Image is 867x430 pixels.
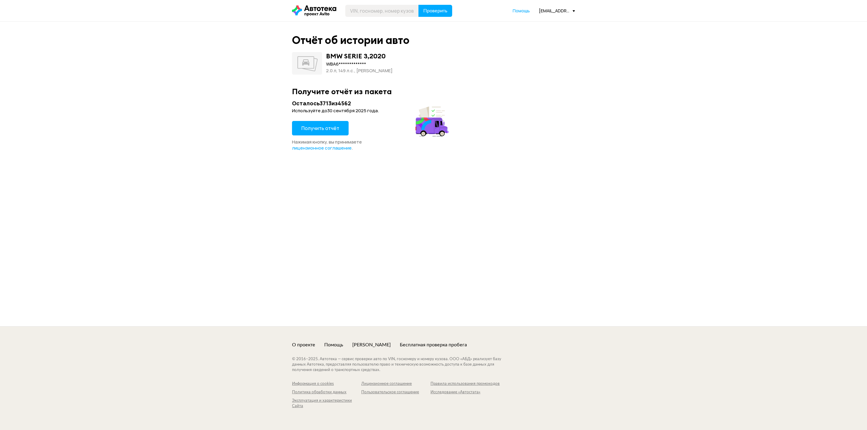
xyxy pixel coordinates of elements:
div: © 2016– 2025 . Автотека — сервис проверки авто по VIN, госномеру и номеру кузова. ООО «АБД» реали... [292,357,513,373]
a: О проекте [292,342,315,348]
button: Проверить [418,5,452,17]
div: Отчёт об истории авто [292,34,409,47]
div: Используйте до 30 сентября 2025 года . [292,108,450,114]
a: Пользовательское соглашение [361,390,430,395]
a: Бесплатная проверка пробега [400,342,467,348]
a: [PERSON_NAME] [352,342,391,348]
span: Получить отчёт [301,125,339,131]
div: 2.0 л, 149 л.c., [PERSON_NAME] [326,67,393,74]
a: Правила использования промокодов [430,381,500,387]
a: Исследование «Автостата» [430,390,500,395]
div: Получите отчёт из пакета [292,87,575,96]
a: Политика обработки данных [292,390,361,395]
a: Помощь [513,8,530,14]
a: лицензионное соглашение [292,145,352,151]
div: [EMAIL_ADDRESS][DOMAIN_NAME] [539,8,575,14]
button: Получить отчёт [292,121,349,135]
a: Помощь [324,342,343,348]
a: Эксплуатация и характеристики Сайта [292,398,361,409]
div: Осталось 3713 из 4562 [292,100,450,107]
span: Нажимая кнопку, вы принимаете . [292,139,362,151]
a: Лицензионное соглашение [361,381,430,387]
span: Проверить [423,8,447,13]
input: VIN, госномер, номер кузова [345,5,419,17]
a: Информация о cookies [292,381,361,387]
div: BMW SERIE 3 , 2020 [326,52,386,60]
